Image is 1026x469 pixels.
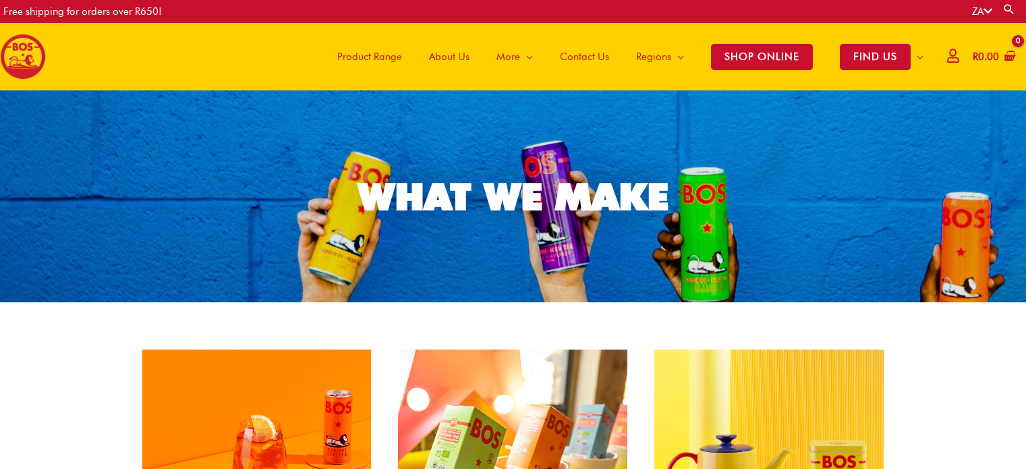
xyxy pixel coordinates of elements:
span: More [496,36,520,77]
a: Search button [1002,3,1016,16]
div: WHAT WE MAKE [358,178,668,215]
a: About Us [416,23,483,90]
a: Contact Us [546,23,623,90]
span: Regions [636,36,671,77]
span: About Us [429,36,469,77]
span: SHOP ONLINE [711,44,813,70]
span: Contact Us [560,36,609,77]
a: More [483,23,546,90]
a: Regions [623,23,697,90]
span: FIND US [840,44,911,70]
a: ZA [972,5,992,18]
a: View Shopping Cart, empty [970,42,1016,72]
a: Product Range [324,23,416,90]
span: R [973,51,978,63]
bdi: 0.00 [973,51,999,63]
nav: Site Navigation [314,23,937,90]
span: Product Range [337,36,402,77]
a: SHOP ONLINE [697,23,826,90]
